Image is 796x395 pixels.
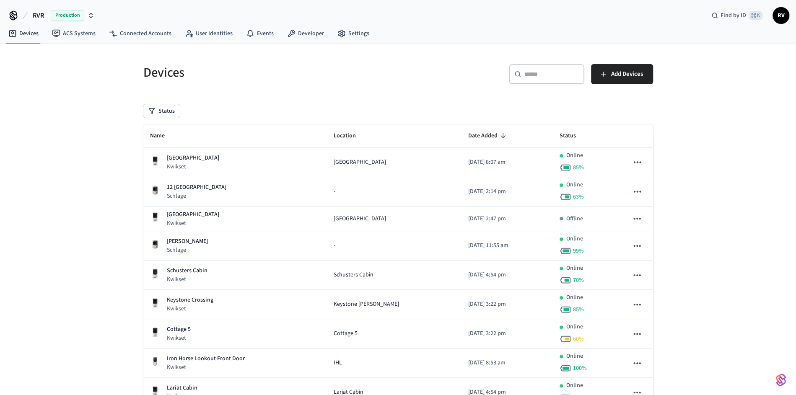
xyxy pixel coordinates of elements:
[45,26,102,41] a: ACS Systems
[150,268,160,279] img: Kwikset Halo Touchscreen Wifi Enabled Smart Lock, Polished Chrome, Front
[334,214,386,223] span: [GEOGRAPHIC_DATA]
[566,214,583,223] p: Offline
[167,183,226,192] p: 12 [GEOGRAPHIC_DATA]
[566,352,583,361] p: Online
[51,10,84,21] span: Production
[566,151,583,160] p: Online
[167,163,219,171] p: Kwikset
[102,26,178,41] a: Connected Accounts
[721,11,746,20] span: Find by ID
[334,359,342,367] span: IHL
[167,275,207,284] p: Kwikset
[150,356,160,367] img: Yale Assure Touchscreen Wifi Smart Lock, Satin Nickel, Front
[280,26,331,41] a: Developer
[150,239,160,249] img: Schlage Sense Smart Deadbolt with Camelot Trim, Front
[150,156,160,166] img: Kwikset Halo Touchscreen Wifi Enabled Smart Lock, Polished Chrome, Front
[167,296,213,305] p: Keystone Crossing
[468,241,546,250] p: [DATE] 11:55 am
[573,364,587,372] span: 100 %
[167,210,219,219] p: [GEOGRAPHIC_DATA]
[468,214,546,223] p: [DATE] 2:47 pm
[560,129,587,142] span: Status
[573,305,584,314] span: 85 %
[334,241,335,250] span: -
[566,264,583,273] p: Online
[749,11,762,20] span: ⌘ K
[167,325,191,334] p: Cottage 5
[167,363,245,372] p: Kwikset
[239,26,280,41] a: Events
[566,293,583,302] p: Online
[566,323,583,331] p: Online
[167,154,219,163] p: [GEOGRAPHIC_DATA]
[167,305,213,313] p: Kwikset
[468,158,546,167] p: [DATE] 8:07 am
[334,271,373,279] span: Schusters Cabin
[167,246,208,254] p: Schlage
[143,64,393,81] h5: Devices
[167,219,219,227] p: Kwikset
[573,276,584,284] span: 70 %
[468,187,546,196] p: [DATE] 2:14 pm
[468,359,546,367] p: [DATE] 8:53 am
[591,64,653,84] button: Add Devices
[33,10,44,21] span: RVR
[167,354,245,363] p: Iron Horse Lookout Front Door
[705,8,769,23] div: Find by ID⌘ K
[573,193,584,201] span: 63 %
[2,26,45,41] a: Devices
[150,185,160,195] img: Schlage Sense Smart Deadbolt with Camelot Trim, Front
[167,237,208,246] p: [PERSON_NAME]
[150,212,160,222] img: Kwikset Halo Touchscreen Wifi Enabled Smart Lock, Polished Chrome, Front
[566,181,583,189] p: Online
[468,329,546,338] p: [DATE] 3:22 pm
[573,247,584,255] span: 99 %
[150,327,160,337] img: Kwikset Halo Touchscreen Wifi Enabled Smart Lock, Polished Chrome, Front
[773,8,788,23] span: RV
[468,271,546,279] p: [DATE] 4:54 pm
[611,69,643,80] span: Add Devices
[573,163,584,172] span: 85 %
[468,300,546,309] p: [DATE] 3:22 pm
[566,381,583,390] p: Online
[566,235,583,243] p: Online
[178,26,239,41] a: User Identities
[167,192,226,200] p: Schlage
[331,26,376,41] a: Settings
[468,129,508,142] span: Date Added
[150,129,176,142] span: Name
[334,158,386,167] span: [GEOGRAPHIC_DATA]
[167,384,197,392] p: Lariat Cabin
[150,298,160,308] img: Kwikset Halo Touchscreen Wifi Enabled Smart Lock, Polished Chrome, Front
[573,335,584,343] span: 60 %
[167,266,207,275] p: Schusters Cabin
[334,129,367,142] span: Location
[143,104,180,118] button: Status
[334,329,358,338] span: Cottage 5
[776,373,786,387] img: SeamLogoGradient.69752ec5.svg
[334,187,335,196] span: -
[773,7,789,24] button: RV
[334,300,399,309] span: Keystone [PERSON_NAME]
[167,334,191,342] p: Kwikset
